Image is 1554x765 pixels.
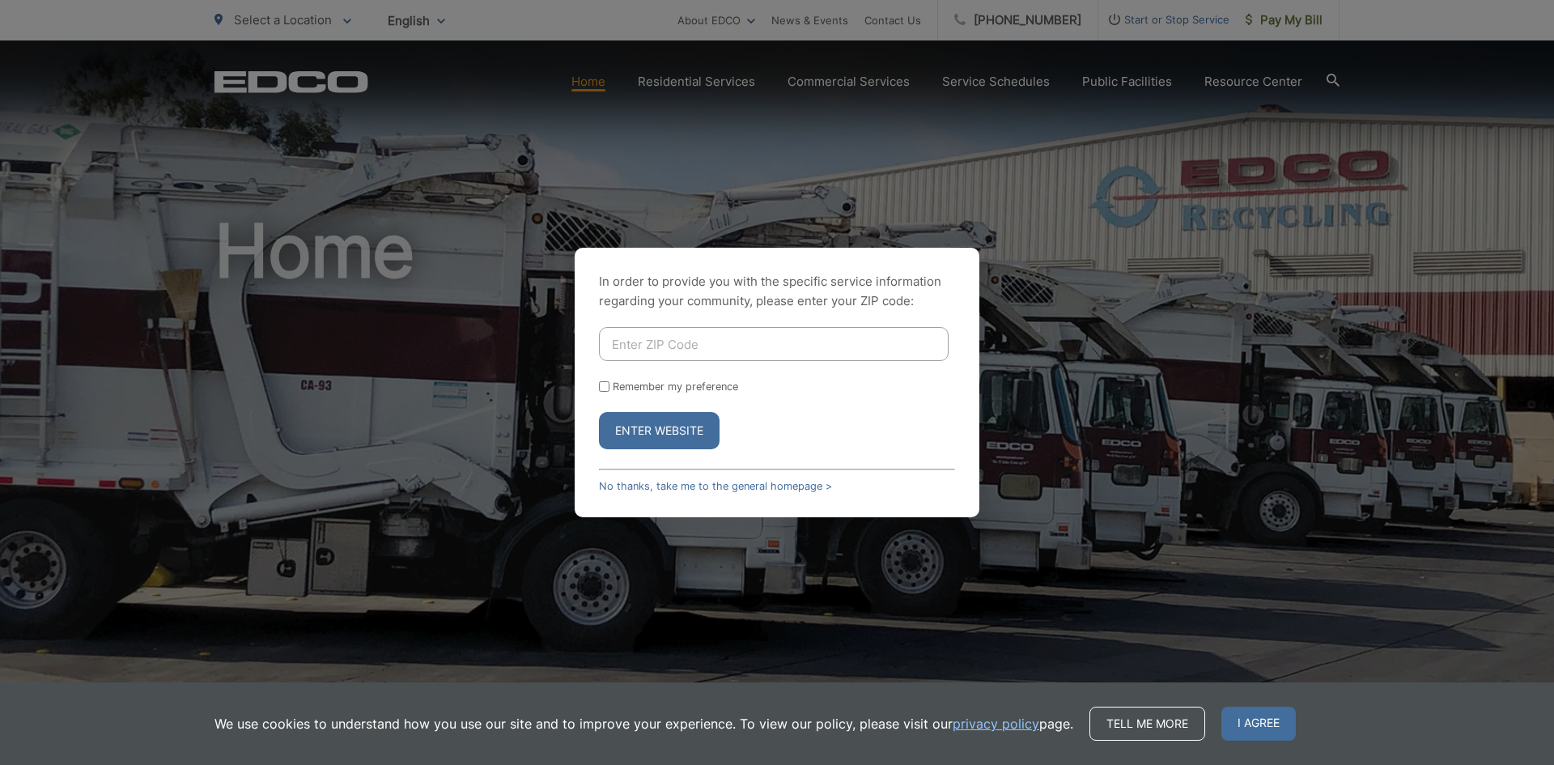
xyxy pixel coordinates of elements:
[613,380,738,393] label: Remember my preference
[953,714,1039,733] a: privacy policy
[1221,707,1296,741] span: I agree
[599,272,955,311] p: In order to provide you with the specific service information regarding your community, please en...
[599,327,949,361] input: Enter ZIP Code
[214,714,1073,733] p: We use cookies to understand how you use our site and to improve your experience. To view our pol...
[1089,707,1205,741] a: Tell me more
[599,412,720,449] button: Enter Website
[599,480,832,492] a: No thanks, take me to the general homepage >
